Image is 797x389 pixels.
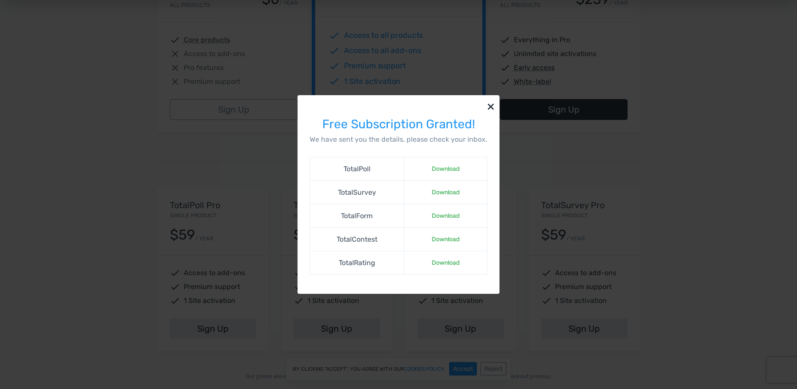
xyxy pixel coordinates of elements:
[310,251,404,275] td: TotalRating
[310,181,404,204] td: TotalSurvey
[310,157,404,181] td: TotalPoll
[428,186,463,199] a: Download
[428,233,463,246] a: Download
[428,163,463,175] a: Download
[428,209,463,222] a: Download
[310,204,404,228] td: TotalForm
[310,228,404,251] td: TotalContest
[428,256,463,269] a: Download
[310,134,487,145] p: We have sent you the details, please check your inbox.
[310,118,487,131] h3: Free Subscription Granted!
[482,95,499,117] button: ×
